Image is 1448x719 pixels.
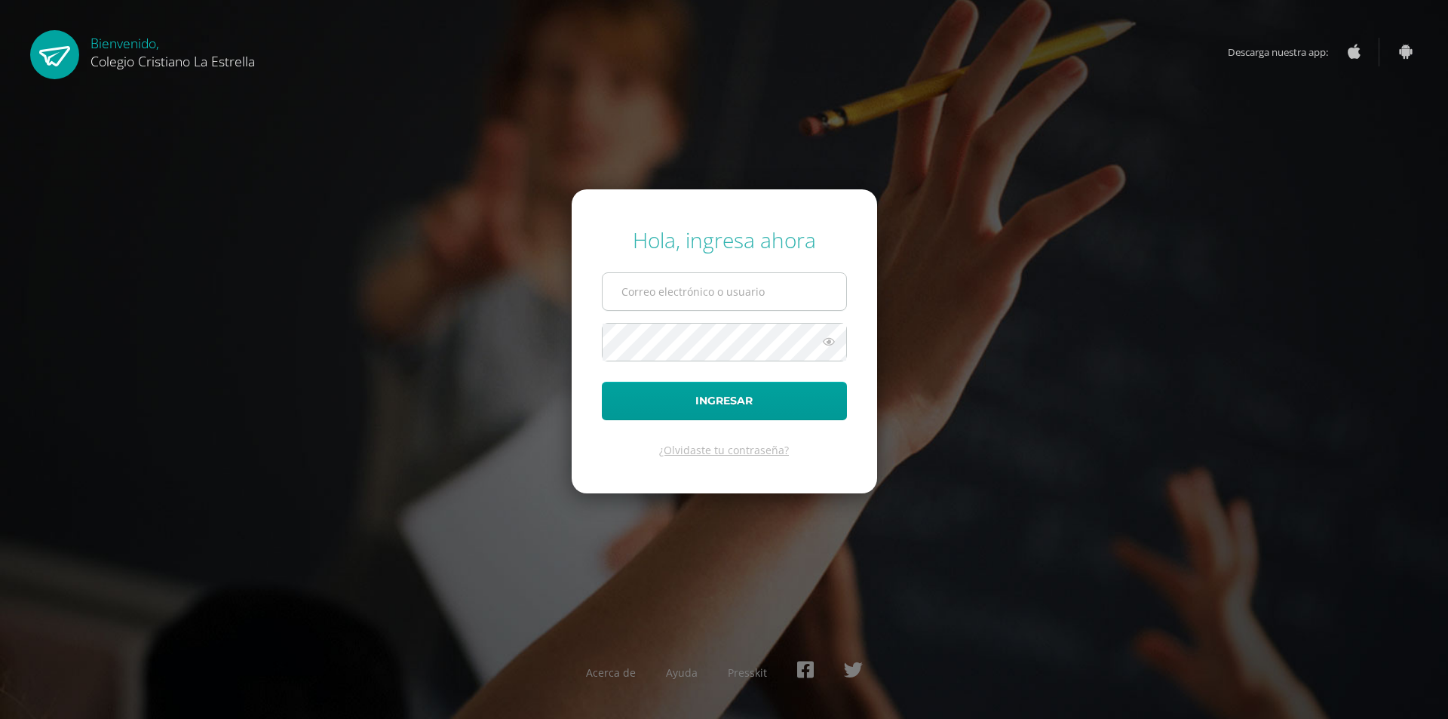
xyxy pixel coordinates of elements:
[728,665,767,680] a: Presskit
[90,30,255,70] div: Bienvenido,
[90,52,255,70] span: Colegio Cristiano La Estrella
[1228,38,1343,66] span: Descarga nuestra app:
[666,665,698,680] a: Ayuda
[603,273,846,310] input: Correo electrónico o usuario
[602,226,847,254] div: Hola, ingresa ahora
[602,382,847,420] button: Ingresar
[586,665,636,680] a: Acerca de
[659,443,789,457] a: ¿Olvidaste tu contraseña?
